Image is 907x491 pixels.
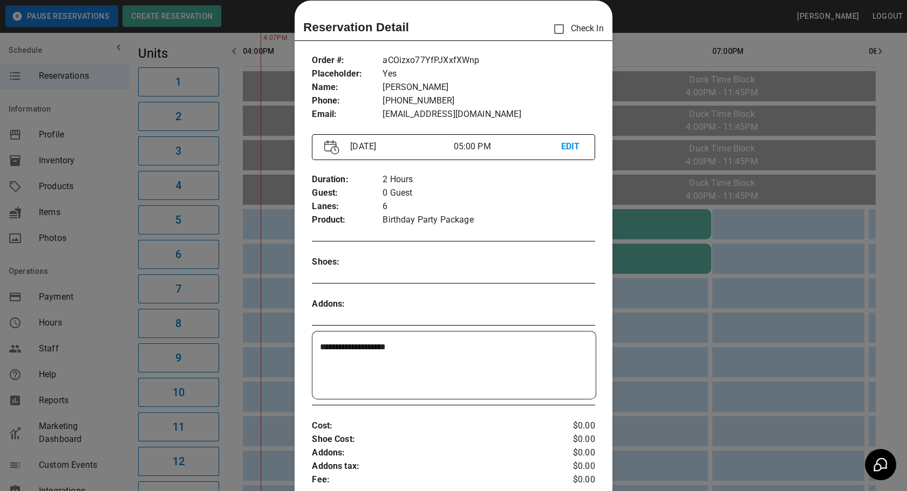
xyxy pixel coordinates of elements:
p: Product : [312,213,383,227]
p: 05:00 PM [453,140,561,153]
p: Name : [312,81,383,94]
img: Vector [324,140,339,155]
p: Addons : [312,446,548,460]
p: Email : [312,108,383,121]
p: Addons tax : [312,460,548,473]
p: [EMAIL_ADDRESS][DOMAIN_NAME] [383,108,595,121]
p: EDIT [561,140,583,154]
p: Addons : [312,298,383,311]
p: $0.00 [548,419,595,433]
p: 6 [383,200,595,213]
p: [PERSON_NAME] [383,81,595,94]
p: Yes [383,67,595,81]
p: $0.00 [548,473,595,487]
p: $0.00 [548,446,595,460]
p: Lanes : [312,200,383,213]
p: Shoe Cost : [312,433,548,446]
p: [PHONE_NUMBER] [383,94,595,108]
p: $0.00 [548,460,595,473]
p: Birthday Party Package [383,213,595,227]
p: Guest : [312,186,383,200]
p: [DATE] [346,140,453,153]
p: Shoes : [312,255,383,269]
p: Phone : [312,94,383,108]
p: Duration : [312,173,383,186]
p: Fee : [312,473,548,487]
p: aCOizxo77YfPJXxfXWnp [383,54,595,67]
p: 2 Hours [383,173,595,186]
p: Placeholder : [312,67,383,81]
p: Check In [548,18,603,40]
p: Cost : [312,419,548,433]
p: Reservation Detail [303,18,409,36]
p: 0 Guest [383,186,595,200]
p: Order # : [312,54,383,67]
p: $0.00 [548,433,595,446]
